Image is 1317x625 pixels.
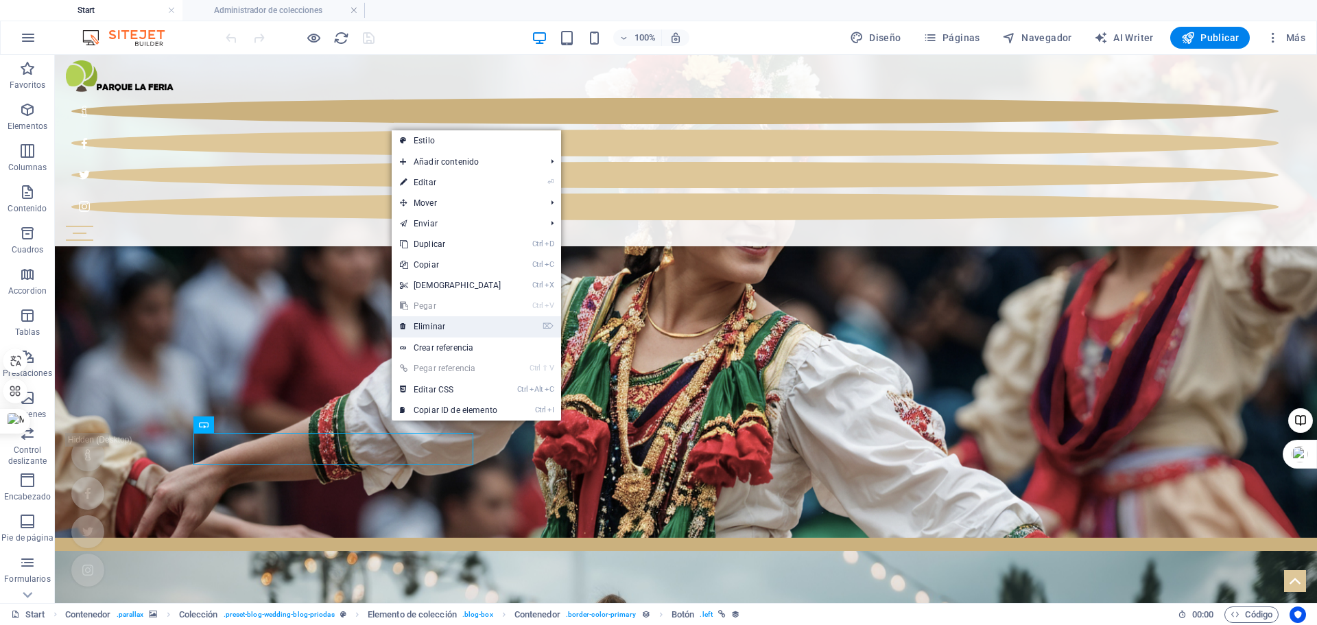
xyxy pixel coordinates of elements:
[392,255,510,275] a: CtrlCCopiar
[641,610,650,619] i: Este elemento puede estar vinculado a una colección
[1089,27,1159,49] button: AI Writer
[549,364,554,373] i: V
[4,491,51,502] p: Encabezado
[392,172,510,193] a: ⏎Editar
[182,3,365,18] h4: Administrador de colecciones
[1,532,53,543] p: Pie de página
[547,178,554,187] i: ⏎
[545,239,554,248] i: D
[3,368,51,379] p: Prestaciones
[149,611,157,618] i: Este elemento contiene un fondo
[10,80,45,91] p: Favoritos
[305,30,322,46] button: Haz clic para salir del modo de previsualización y seguir editando
[918,27,986,49] button: Páginas
[117,606,144,623] span: . parallax
[517,385,528,394] i: Ctrl
[844,27,907,49] div: Diseño (Ctrl+Alt+Y)
[613,30,662,46] button: 100%
[12,244,44,255] p: Cuadros
[532,260,543,269] i: Ctrl
[545,385,554,394] i: C
[1202,609,1204,620] span: :
[4,574,50,585] p: Formularios
[1231,606,1272,623] span: Código
[1266,31,1305,45] span: Más
[392,400,510,421] a: CtrlICopiar ID de elemento
[532,239,543,248] i: Ctrl
[8,162,47,173] p: Columnas
[392,130,561,151] a: Estilo
[15,327,40,338] p: Tablas
[392,316,510,337] a: ⌦Eliminar
[535,405,546,414] i: Ctrl
[669,32,682,44] i: Al redimensionar, ajustar el nivel de zoom automáticamente para ajustarse al dispositivo elegido.
[9,409,46,420] p: Imágenes
[634,30,656,46] h6: 100%
[1224,606,1279,623] button: Código
[1170,27,1250,49] button: Publicar
[542,364,548,373] i: ⇧
[1192,606,1213,623] span: 00 00
[392,193,541,213] span: Mover
[65,606,740,623] nav: breadcrumb
[392,338,561,358] a: Crear referencia
[718,611,726,618] i: Este elemento está vinculado
[368,606,457,623] span: Haz clic para seleccionar y doble clic para editar
[547,405,554,414] i: I
[333,30,349,46] button: reload
[923,31,980,45] span: Páginas
[8,203,47,214] p: Contenido
[79,30,182,46] img: Editor Logo
[530,364,541,373] i: Ctrl
[545,281,554,290] i: X
[462,606,493,623] span: . blog-box
[11,606,45,623] a: Haz clic para cancelar la selección y doble clic para abrir páginas
[672,606,694,623] span: Haz clic para seleccionar y doble clic para editar
[545,301,554,310] i: V
[1178,606,1214,623] h6: Tiempo de la sesión
[1002,31,1072,45] span: Navegador
[731,610,740,619] i: Este elemento está vinculado a una colección
[514,606,560,623] span: Haz clic para seleccionar y doble clic para editar
[392,234,510,255] a: CtrlDDuplicar
[1261,27,1311,49] button: Más
[8,121,47,132] p: Elementos
[532,301,543,310] i: Ctrl
[844,27,907,49] button: Diseño
[8,285,47,296] p: Accordion
[1290,606,1306,623] button: Usercentrics
[850,31,901,45] span: Diseño
[224,606,335,623] span: . preset-blog-wedding-blog-priodas
[392,296,510,316] a: CtrlVPegar
[392,152,541,172] span: Añadir contenido
[543,322,554,331] i: ⌦
[392,358,510,379] a: Ctrl⇧VPegar referencia
[1094,31,1154,45] span: AI Writer
[700,606,712,623] span: . left
[566,606,636,623] span: . border-color-primary
[392,213,541,234] a: Enviar
[530,385,543,394] i: Alt
[392,379,510,400] a: CtrlAltCEditar CSS
[392,275,510,296] a: CtrlX[DEMOGRAPHIC_DATA]
[545,260,554,269] i: C
[532,281,543,290] i: Ctrl
[65,606,111,623] span: Haz clic para seleccionar y doble clic para editar
[1181,31,1239,45] span: Publicar
[997,27,1078,49] button: Navegador
[179,606,218,623] span: Haz clic para seleccionar y doble clic para editar
[333,30,349,46] i: Volver a cargar página
[340,611,346,618] i: Este elemento es un preajuste personalizable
